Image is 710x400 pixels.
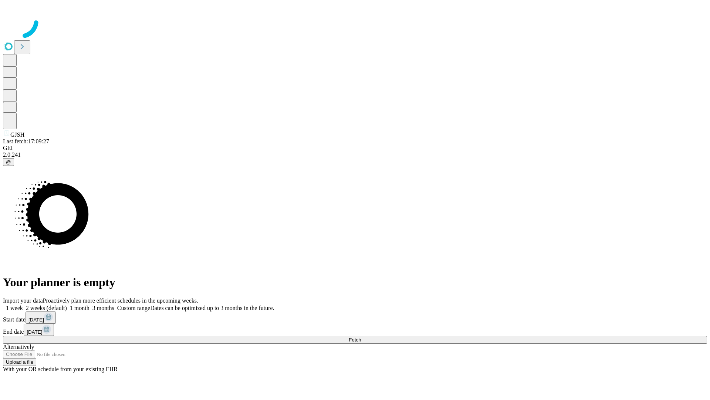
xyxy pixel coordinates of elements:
[150,305,274,311] span: Dates can be optimized up to 3 months in the future.
[3,311,707,324] div: Start date
[3,145,707,151] div: GEI
[3,344,34,350] span: Alternatively
[3,366,118,372] span: With your OR schedule from your existing EHR
[26,311,56,324] button: [DATE]
[3,138,49,144] span: Last fetch: 17:09:27
[117,305,150,311] span: Custom range
[349,337,361,343] span: Fetch
[6,305,23,311] span: 1 week
[3,151,707,158] div: 2.0.241
[6,159,11,165] span: @
[10,131,24,138] span: GJSH
[26,305,67,311] span: 2 weeks (default)
[70,305,89,311] span: 1 month
[3,336,707,344] button: Fetch
[43,297,198,304] span: Proactively plan more efficient schedules in the upcoming weeks.
[92,305,114,311] span: 3 months
[3,358,36,366] button: Upload a file
[28,317,44,323] span: [DATE]
[3,158,14,166] button: @
[3,276,707,289] h1: Your planner is empty
[24,324,54,336] button: [DATE]
[3,324,707,336] div: End date
[27,329,42,335] span: [DATE]
[3,297,43,304] span: Import your data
